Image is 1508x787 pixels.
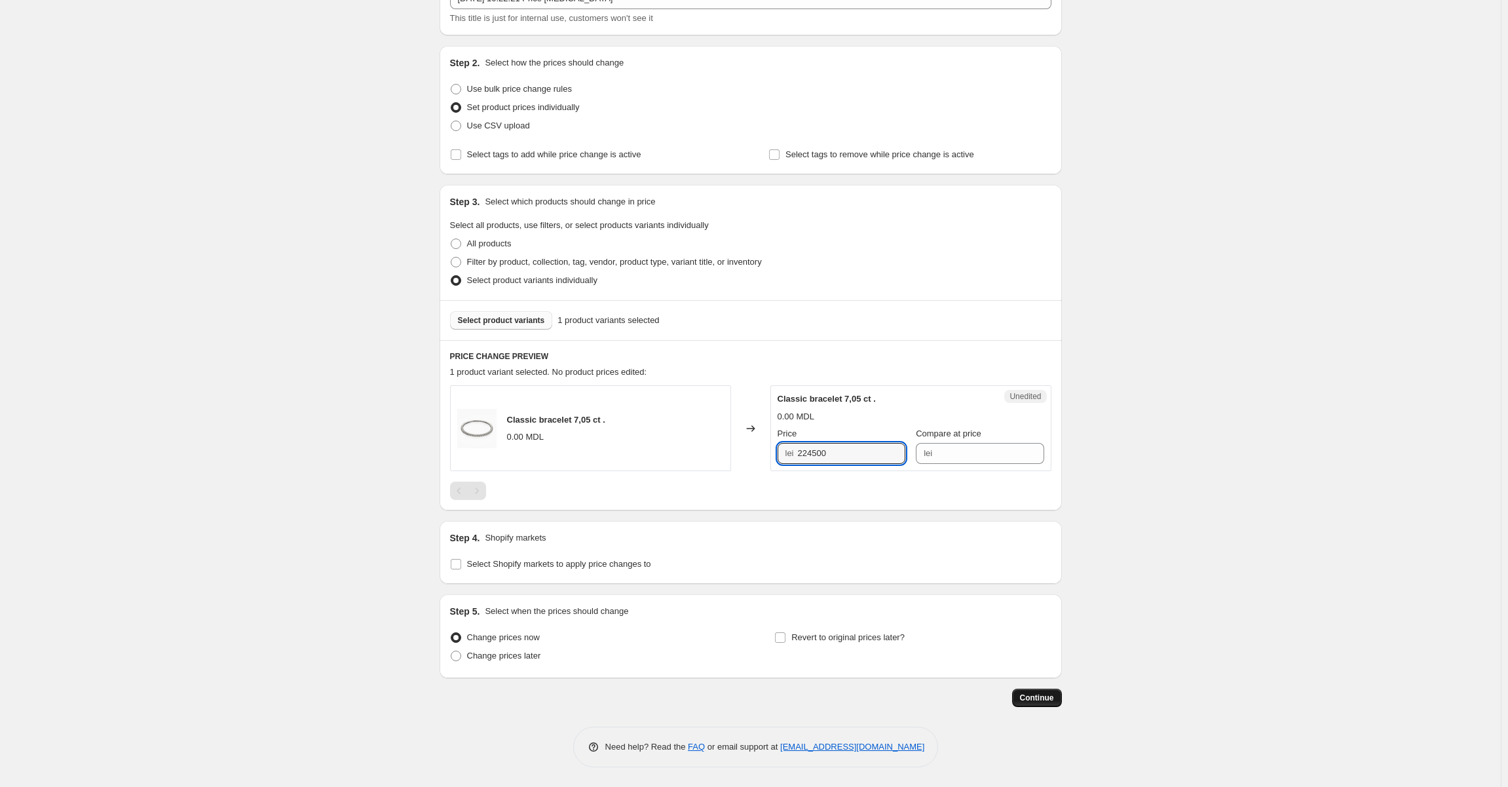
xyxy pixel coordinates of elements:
[467,149,641,159] span: Select tags to add while price change is active
[485,56,624,69] p: Select how the prices should change
[450,482,486,500] nav: Pagination
[450,13,653,23] span: This title is just for internal use, customers won't see it
[507,431,544,444] div: 0.00 MDL
[1009,391,1041,402] span: Unedited
[450,605,480,618] h2: Step 5.
[467,632,540,642] span: Change prices now
[450,311,553,330] button: Select product variants
[1020,693,1054,703] span: Continue
[916,429,981,438] span: Compare at price
[457,409,497,448] img: 59281_80x.jpg
[485,531,546,545] p: Shopify markets
[450,367,647,377] span: 1 product variant selected. No product prices edited:
[791,632,905,642] span: Revert to original prices later?
[785,149,974,159] span: Select tags to remove while price change is active
[467,559,651,569] span: Select Shopify markets to apply price changes to
[450,531,480,545] h2: Step 4.
[467,239,512,248] span: All products
[780,742,924,752] a: [EMAIL_ADDRESS][DOMAIN_NAME]
[450,56,480,69] h2: Step 2.
[507,415,605,425] span: Classic bracelet 7,05 ct .
[458,315,545,326] span: Select product variants
[705,742,780,752] span: or email support at
[467,257,762,267] span: Filter by product, collection, tag, vendor, product type, variant title, or inventory
[467,275,597,285] span: Select product variants individually
[778,394,876,404] span: Classic bracelet 7,05 ct .
[467,102,580,112] span: Set product prices individually
[450,195,480,208] h2: Step 3.
[467,121,530,130] span: Use CSV upload
[450,351,1051,362] h6: PRICE CHANGE PREVIEW
[778,429,797,438] span: Price
[605,742,688,752] span: Need help? Read the
[557,314,659,327] span: 1 product variants selected
[485,195,655,208] p: Select which products should change in price
[924,448,932,458] span: lei
[785,448,794,458] span: lei
[485,605,628,618] p: Select when the prices should change
[688,742,705,752] a: FAQ
[450,220,709,230] span: Select all products, use filters, or select products variants individually
[1012,689,1062,707] button: Continue
[778,410,814,423] div: 0.00 MDL
[467,84,572,94] span: Use bulk price change rules
[467,651,541,661] span: Change prices later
